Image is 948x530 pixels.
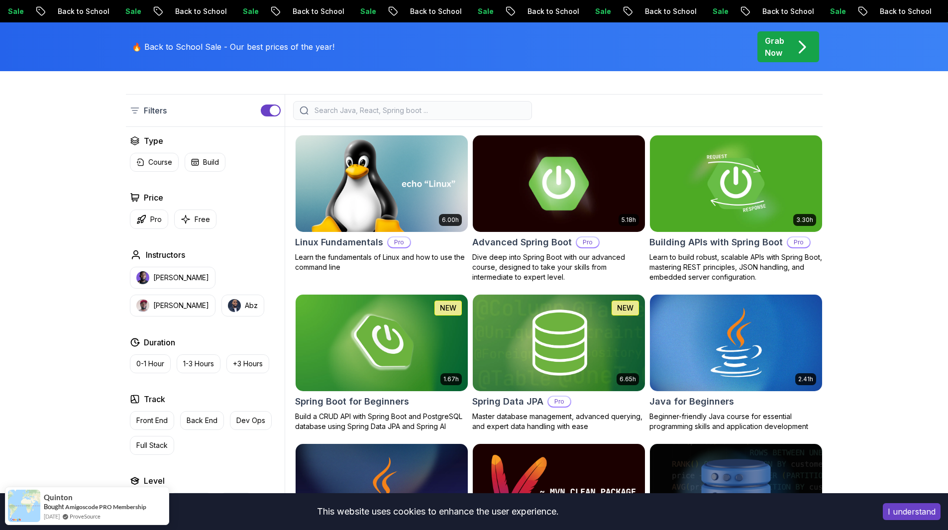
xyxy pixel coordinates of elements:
h2: Track [144,393,165,405]
input: Search Java, React, Spring boot ... [313,106,526,115]
h2: Level [144,475,165,487]
img: provesource social proof notification image [8,490,40,522]
p: Build [203,157,219,167]
button: instructor img[PERSON_NAME] [130,267,215,289]
p: Dive deep into Spring Boot with our advanced course, designed to take your skills from intermedia... [472,252,645,282]
p: Sale [704,6,736,16]
p: Free [195,214,210,224]
p: [PERSON_NAME] [153,273,209,283]
p: Learn to build robust, scalable APIs with Spring Boot, mastering REST principles, JSON handling, ... [649,252,823,282]
h2: Java for Beginners [649,395,734,409]
button: Full Stack [130,436,174,455]
p: 6.65h [620,375,636,383]
p: 1-3 Hours [183,359,214,369]
p: Back to School [284,6,351,16]
img: Linux Fundamentals card [296,135,468,232]
button: Pro [130,210,168,229]
p: 0-1 Hour [136,359,164,369]
button: Course [130,153,179,172]
p: Full Stack [136,440,168,450]
a: Java for Beginners card2.41hJava for BeginnersBeginner-friendly Java course for essential program... [649,294,823,431]
img: Advanced Spring Boot card [468,133,649,234]
button: Free [174,210,216,229]
button: Accept cookies [883,503,941,520]
a: Amigoscode PRO Membership [65,503,146,511]
img: instructor img [228,299,241,312]
h2: Type [144,135,163,147]
p: Back to School [401,6,469,16]
p: Back End [187,416,217,425]
p: Pro [548,397,570,407]
p: Back to School [519,6,586,16]
p: 3.30h [796,216,813,224]
button: Back End [180,411,224,430]
button: 0-1 Hour [130,354,171,373]
p: Pro [577,237,599,247]
button: Mid-level [169,493,213,512]
img: Building APIs with Spring Boot card [650,135,822,232]
p: Master database management, advanced querying, and expert data handling with ease [472,412,645,431]
p: Sale [116,6,148,16]
p: 6.00h [442,216,459,224]
p: Front End [136,416,168,425]
button: Build [185,153,225,172]
p: Sale [821,6,853,16]
p: Filters [144,105,167,116]
p: Sale [234,6,266,16]
h2: Building APIs with Spring Boot [649,235,783,249]
p: NEW [617,303,633,313]
span: Quinton [44,493,73,502]
img: instructor img [136,299,149,312]
a: Building APIs with Spring Boot card3.30hBuilding APIs with Spring BootProLearn to build robust, s... [649,135,823,282]
p: Beginner-friendly Java course for essential programming skills and application development [649,412,823,431]
a: Advanced Spring Boot card5.18hAdvanced Spring BootProDive deep into Spring Boot with our advanced... [472,135,645,282]
span: [DATE] [44,512,60,521]
h2: Linux Fundamentals [295,235,383,249]
img: Spring Boot for Beginners card [296,295,468,391]
p: Back to School [166,6,234,16]
img: Java for Beginners card [650,295,822,391]
button: Front End [130,411,174,430]
p: Sale [351,6,383,16]
button: Dev Ops [230,411,272,430]
button: instructor imgAbz [221,295,264,317]
a: ProveSource [70,512,101,521]
p: Sale [586,6,618,16]
p: Abz [245,301,258,311]
p: Dev Ops [236,416,265,425]
a: Linux Fundamentals card6.00hLinux FundamentalsProLearn the fundamentals of Linux and how to use t... [295,135,468,272]
button: Senior [219,493,253,512]
p: +3 Hours [233,359,263,369]
p: NEW [440,303,456,313]
p: Build a CRUD API with Spring Boot and PostgreSQL database using Spring Data JPA and Spring AI [295,412,468,431]
p: 1.67h [443,375,459,383]
h2: Advanced Spring Boot [472,235,572,249]
p: Back to School [753,6,821,16]
span: Bought [44,503,64,511]
h2: Instructors [146,249,185,261]
p: Pro [788,237,810,247]
p: Back to School [49,6,116,16]
p: 2.41h [798,375,813,383]
p: 🔥 Back to School Sale - Our best prices of the year! [132,41,334,53]
p: Grab Now [765,35,784,59]
p: Pro [150,214,162,224]
p: Learn the fundamentals of Linux and how to use the command line [295,252,468,272]
p: [PERSON_NAME] [153,301,209,311]
button: instructor img[PERSON_NAME] [130,295,215,317]
h2: Spring Boot for Beginners [295,395,409,409]
a: Spring Data JPA card6.65hNEWSpring Data JPAProMaster database management, advanced querying, and ... [472,294,645,431]
button: 1-3 Hours [177,354,220,373]
img: Spring Data JPA card [473,295,645,391]
p: 5.18h [622,216,636,224]
a: Spring Boot for Beginners card1.67hNEWSpring Boot for BeginnersBuild a CRUD API with Spring Boot ... [295,294,468,431]
img: instructor img [136,271,149,284]
h2: Spring Data JPA [472,395,543,409]
div: This website uses cookies to enhance the user experience. [7,501,868,523]
h2: Duration [144,336,175,348]
p: Sale [469,6,501,16]
h2: Price [144,192,163,204]
button: +3 Hours [226,354,269,373]
p: Pro [388,237,410,247]
p: Back to School [871,6,939,16]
